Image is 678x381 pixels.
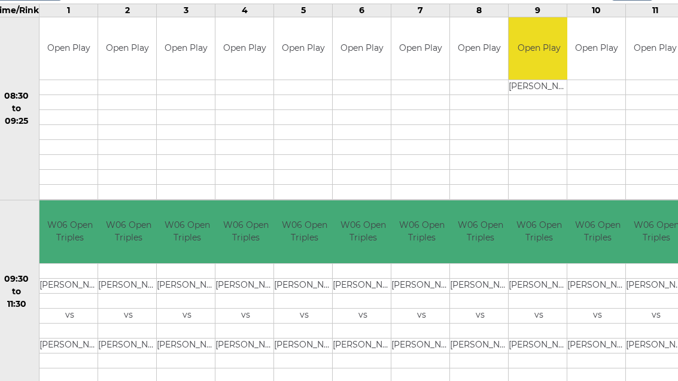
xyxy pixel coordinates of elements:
[98,18,156,81] td: Open Play
[39,309,100,324] td: vs
[567,339,628,353] td: [PERSON_NAME]
[509,4,567,17] td: 9
[450,339,510,353] td: [PERSON_NAME]
[274,309,335,324] td: vs
[274,279,335,294] td: [PERSON_NAME]
[450,18,508,81] td: Open Play
[157,279,217,294] td: [PERSON_NAME]
[509,309,569,324] td: vs
[450,309,510,324] td: vs
[39,339,100,353] td: [PERSON_NAME]
[391,201,452,264] td: W06 Open Triples
[157,309,217,324] td: vs
[567,279,628,294] td: [PERSON_NAME]
[39,279,100,294] td: [PERSON_NAME]
[391,339,452,353] td: [PERSON_NAME]
[274,339,335,353] td: [PERSON_NAME]
[157,18,215,81] td: Open Play
[509,81,569,96] td: [PERSON_NAME]
[450,279,510,294] td: [PERSON_NAME]
[215,309,276,324] td: vs
[215,201,276,264] td: W06 Open Triples
[333,4,391,17] td: 6
[98,309,159,324] td: vs
[215,279,276,294] td: [PERSON_NAME]
[333,309,393,324] td: vs
[391,4,450,17] td: 7
[567,18,625,81] td: Open Play
[274,18,332,81] td: Open Play
[509,201,569,264] td: W06 Open Triples
[333,18,391,81] td: Open Play
[509,18,569,81] td: Open Play
[39,201,100,264] td: W06 Open Triples
[39,18,98,81] td: Open Play
[333,339,393,353] td: [PERSON_NAME]
[509,279,569,294] td: [PERSON_NAME]
[333,279,393,294] td: [PERSON_NAME]
[274,201,335,264] td: W06 Open Triples
[157,201,217,264] td: W06 Open Triples
[450,4,509,17] td: 8
[215,18,273,81] td: Open Play
[567,309,628,324] td: vs
[98,4,157,17] td: 2
[157,4,215,17] td: 3
[98,279,159,294] td: [PERSON_NAME]
[391,279,452,294] td: [PERSON_NAME]
[215,339,276,353] td: [PERSON_NAME]
[567,4,626,17] td: 10
[274,4,333,17] td: 5
[567,201,628,264] td: W06 Open Triples
[157,339,217,353] td: [PERSON_NAME]
[509,339,569,353] td: [PERSON_NAME]
[391,309,452,324] td: vs
[333,201,393,264] td: W06 Open Triples
[391,18,449,81] td: Open Play
[215,4,274,17] td: 4
[98,339,159,353] td: [PERSON_NAME]
[450,201,510,264] td: W06 Open Triples
[39,4,98,17] td: 1
[98,201,159,264] td: W06 Open Triples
